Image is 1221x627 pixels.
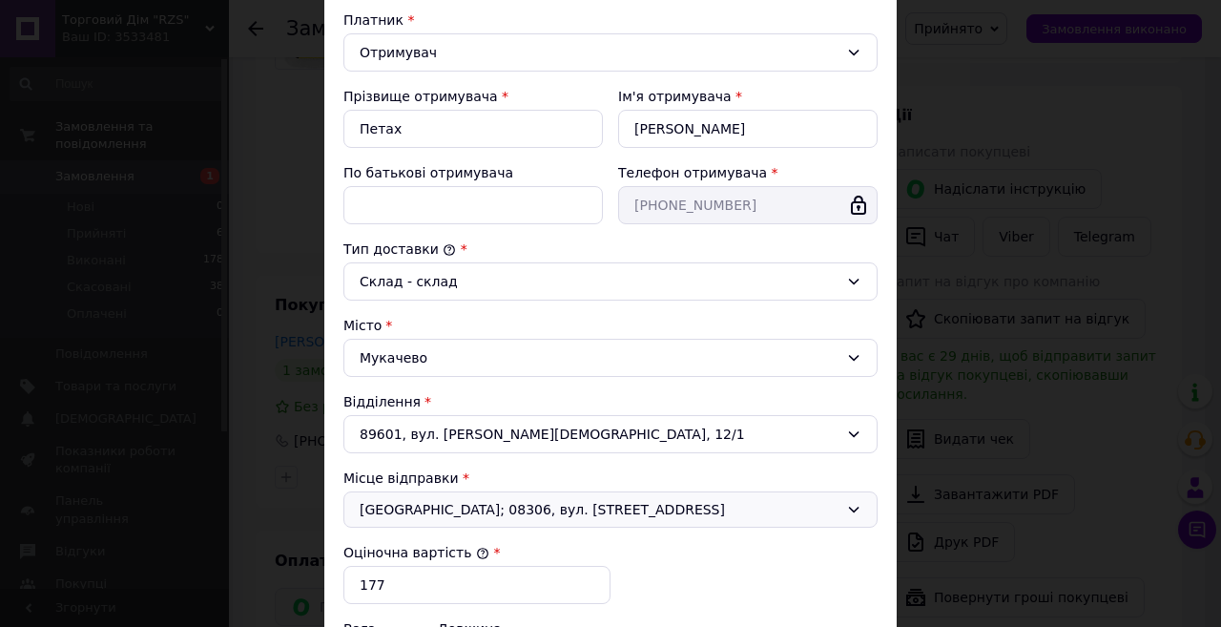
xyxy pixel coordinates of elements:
[343,415,878,453] div: 89601, вул. [PERSON_NAME][DEMOGRAPHIC_DATA], 12/1
[343,240,878,259] div: Тип доставки
[360,42,838,63] div: Отримувач
[343,392,878,411] div: Відділення
[343,316,878,335] div: Місто
[343,10,878,30] div: Платник
[360,500,838,519] span: [GEOGRAPHIC_DATA]; 08306, вул. [STREET_ADDRESS]
[343,165,513,180] label: По батькові отримувача
[360,271,838,292] div: Склад - склад
[343,339,878,377] div: Мукачево
[343,545,489,560] label: Оціночна вартість
[618,89,732,104] label: Ім'я отримувача
[343,469,878,488] div: Місце відправки
[343,89,498,104] label: Прізвище отримувача
[618,186,878,224] input: +380
[618,165,767,180] label: Телефон отримувача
